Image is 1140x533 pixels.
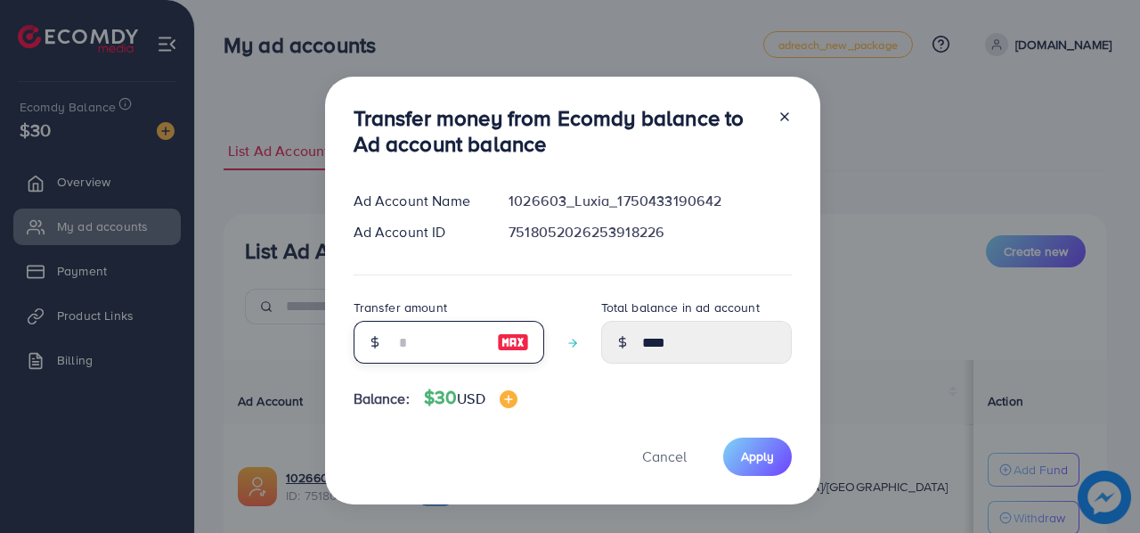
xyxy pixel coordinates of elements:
button: Cancel [620,438,709,476]
h4: $30 [424,387,517,409]
div: Ad Account Name [339,191,495,211]
div: 7518052026253918226 [494,222,805,242]
button: Apply [723,438,792,476]
span: Apply [741,447,774,465]
div: Ad Account ID [339,222,495,242]
div: 1026603_Luxia_1750433190642 [494,191,805,211]
img: image [500,390,517,408]
img: image [497,332,529,353]
span: USD [457,389,484,408]
label: Total balance in ad account [601,299,760,316]
span: Balance: [354,389,410,409]
h3: Transfer money from Ecomdy balance to Ad account balance [354,105,763,157]
span: Cancel [642,447,687,466]
label: Transfer amount [354,299,447,316]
